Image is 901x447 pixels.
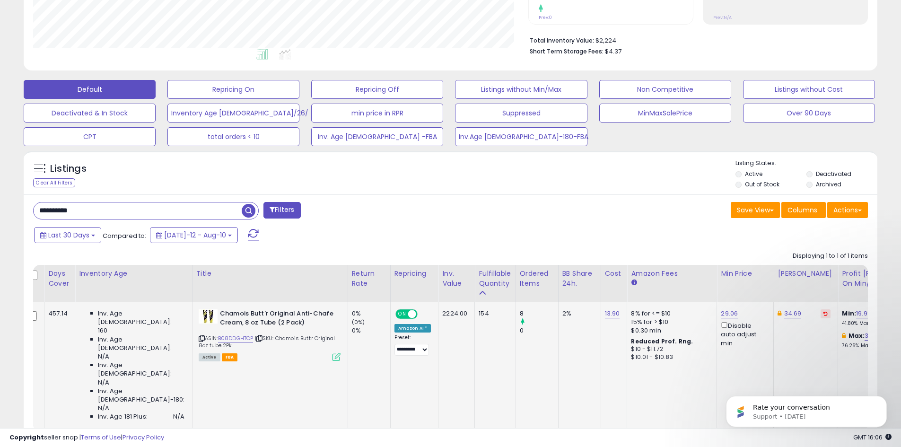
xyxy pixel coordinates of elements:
[745,180,779,188] label: Out of Stock
[721,269,770,279] div: Min Price
[311,104,443,123] button: min price in RPR
[24,80,156,99] button: Default
[98,309,184,326] span: Inv. Age [DEMOGRAPHIC_DATA]:
[520,326,558,335] div: 0
[24,127,156,146] button: CPT
[196,269,344,279] div: Title
[9,433,44,442] strong: Copyright
[816,170,851,178] label: Deactivated
[9,433,164,442] div: seller snap | |
[856,309,871,318] a: 19.99
[48,269,71,289] div: Days Cover
[199,309,341,360] div: ASIN:
[735,159,877,168] p: Listing States:
[599,80,731,99] button: Non Competitive
[222,353,238,361] span: FBA
[455,80,587,99] button: Listings without Min/Max
[631,318,709,326] div: 15% for > $10
[530,34,861,45] li: $2,224
[849,331,865,340] b: Max:
[631,309,709,318] div: 8% for <= $10
[455,104,587,123] button: Suppressed
[394,334,431,356] div: Preset:
[98,378,109,387] span: N/A
[442,309,467,318] div: 2224.00
[745,170,762,178] label: Active
[842,309,856,318] b: Min:
[98,335,184,352] span: Inv. Age [DEMOGRAPHIC_DATA]:
[164,230,226,240] span: [DATE]-12 - Aug-10
[631,326,709,335] div: $0.30 min
[48,230,89,240] span: Last 30 Days
[530,47,604,55] b: Short Term Storage Fees:
[562,309,594,318] div: 2%
[479,309,508,318] div: 154
[743,104,875,123] button: Over 90 Days
[352,326,390,335] div: 0%
[631,269,713,279] div: Amazon Fees
[352,309,390,318] div: 0%
[562,269,597,289] div: BB Share 24h.
[220,309,335,329] b: Chamois Butt'r Original Anti-Chafe Cream, 8 oz Tube (2 Pack)
[442,269,471,289] div: Inv. value
[24,104,156,123] button: Deactivated & In Stock
[263,202,300,219] button: Filters
[394,269,435,279] div: Repricing
[631,279,637,287] small: Amazon Fees.
[721,320,766,348] div: Disable auto adjust min
[218,334,254,342] a: B08DDGHTCP
[539,15,552,20] small: Prev: 0
[98,387,184,404] span: Inv. Age [DEMOGRAPHIC_DATA]-180:
[173,412,184,421] span: N/A
[781,202,826,218] button: Columns
[778,269,834,279] div: [PERSON_NAME]
[520,269,554,289] div: Ordered Items
[167,80,299,99] button: Repricing On
[743,80,875,99] button: Listings without Cost
[631,353,709,361] div: $10.01 - $10.83
[396,310,408,318] span: ON
[712,376,901,442] iframe: Intercom notifications message
[98,361,184,378] span: Inv. Age [DEMOGRAPHIC_DATA]:
[816,180,841,188] label: Archived
[98,326,107,335] span: 160
[394,324,431,333] div: Amazon AI *
[199,353,220,361] span: All listings currently available for purchase on Amazon
[827,202,868,218] button: Actions
[530,36,594,44] b: Total Inventory Value:
[631,345,709,353] div: $10 - $11.72
[599,104,731,123] button: MinMaxSalePrice
[122,433,164,442] a: Privacy Policy
[98,352,109,361] span: N/A
[167,127,299,146] button: total orders < 10
[199,334,335,349] span: | SKU: Chamois Butt'r Original 8oz tube 2Pk
[479,269,511,289] div: Fulfillable Quantity
[605,309,620,318] a: 13.90
[416,310,431,318] span: OFF
[34,227,101,243] button: Last 30 Days
[784,309,802,318] a: 34.69
[520,309,558,318] div: 8
[79,269,188,279] div: Inventory Age
[631,337,693,345] b: Reduced Prof. Rng.
[167,104,299,123] button: Inventory Age [DEMOGRAPHIC_DATA]/26/
[352,269,386,289] div: Return Rate
[199,309,218,324] img: 41sV-y9uIYL._SL40_.jpg
[33,178,75,187] div: Clear All Filters
[605,47,621,56] span: $4.37
[455,127,587,146] button: Inv.Age [DEMOGRAPHIC_DATA]-180-FBA
[731,202,780,218] button: Save View
[48,309,68,318] div: 457.14
[352,318,365,326] small: (0%)
[787,205,817,215] span: Columns
[50,162,87,175] h5: Listings
[98,404,109,412] span: N/A
[81,433,121,442] a: Terms of Use
[98,412,148,421] span: Inv. Age 181 Plus:
[103,231,146,240] span: Compared to:
[713,15,732,20] small: Prev: N/A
